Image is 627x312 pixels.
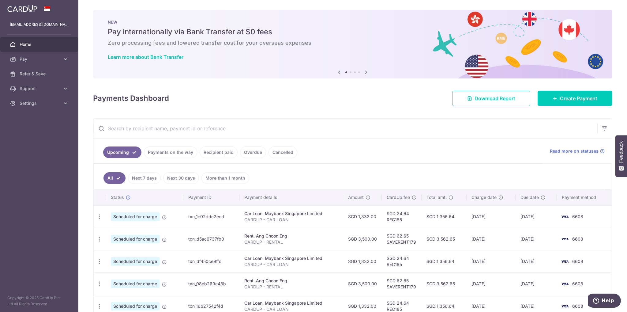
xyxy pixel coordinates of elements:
[422,272,467,295] td: SGD 3,562.65
[387,194,410,200] span: CardUp fee
[572,214,583,219] span: 6608
[557,189,612,205] th: Payment method
[20,100,60,106] span: Settings
[20,56,60,62] span: Pay
[7,5,37,12] img: CardUp
[183,250,239,272] td: txn_df450ce9ffd
[20,71,60,77] span: Refer & Save
[20,86,60,92] span: Support
[111,302,160,310] span: Scheduled for charge
[348,194,364,200] span: Amount
[244,211,338,217] div: Car Loan. Maybank Singapore Limited
[111,280,160,288] span: Scheduled for charge
[93,93,169,104] h4: Payments Dashboard
[244,217,338,223] p: CARDUP - CAR LOAN
[163,172,199,184] a: Next 30 days
[382,272,422,295] td: SGD 62.65 SAVERENT179
[560,95,597,102] span: Create Payment
[244,278,338,284] div: Rent. Ang Choon Eng
[467,205,516,228] td: [DATE]
[588,294,621,309] iframe: Opens a widget where you can find more information
[343,228,382,250] td: SGD 3,500.00
[108,20,598,25] p: NEW
[520,194,539,200] span: Due date
[559,280,571,287] img: Bank Card
[244,239,338,245] p: CARDUP - RENTAL
[516,250,557,272] td: [DATE]
[239,189,343,205] th: Payment details
[268,146,297,158] a: Cancelled
[128,172,161,184] a: Next 7 days
[422,205,467,228] td: SGD 1,356.64
[382,250,422,272] td: SGD 24.64 REC185
[108,39,598,47] h6: Zero processing fees and lowered transfer cost for your overseas expenses
[572,303,583,309] span: 6608
[426,194,447,200] span: Total amt.
[244,261,338,268] p: CARDUP - CAR LOAN
[572,281,583,286] span: 6608
[467,250,516,272] td: [DATE]
[93,119,597,138] input: Search by recipient name, payment id or reference
[111,194,124,200] span: Status
[471,194,497,200] span: Charge date
[108,27,598,37] h5: Pay internationally via Bank Transfer at $0 fees
[240,146,266,158] a: Overdue
[93,10,612,78] img: Bank transfer banner
[382,205,422,228] td: SGD 24.64 REC185
[244,255,338,261] div: Car Loan. Maybank Singapore Limited
[183,228,239,250] td: txn_d5ac6737fb0
[183,205,239,228] td: txn_1e02ddc2ecd
[10,21,69,28] p: [EMAIL_ADDRESS][DOMAIN_NAME]
[467,228,516,250] td: [DATE]
[538,91,612,106] a: Create Payment
[103,172,126,184] a: All
[550,148,599,154] span: Read more on statuses
[516,272,557,295] td: [DATE]
[422,250,467,272] td: SGD 1,356.64
[103,146,141,158] a: Upcoming
[343,250,382,272] td: SGD 1,332.00
[108,54,183,60] a: Learn more about Bank Transfer
[343,272,382,295] td: SGD 3,500.00
[572,259,583,264] span: 6608
[244,233,338,239] div: Rent. Ang Choon Eng
[244,284,338,290] p: CARDUP - RENTAL
[559,258,571,265] img: Bank Card
[111,235,160,243] span: Scheduled for charge
[467,272,516,295] td: [DATE]
[183,272,239,295] td: txn_08eb269c48b
[615,135,627,177] button: Feedback - Show survey
[618,141,624,163] span: Feedback
[572,236,583,242] span: 6608
[559,213,571,220] img: Bank Card
[382,228,422,250] td: SGD 62.65 SAVERENT179
[452,91,530,106] a: Download Report
[183,189,239,205] th: Payment ID
[516,228,557,250] td: [DATE]
[200,146,238,158] a: Recipient paid
[111,212,160,221] span: Scheduled for charge
[144,146,197,158] a: Payments on the way
[559,235,571,243] img: Bank Card
[475,95,515,102] span: Download Report
[111,257,160,266] span: Scheduled for charge
[559,302,571,310] img: Bank Card
[343,205,382,228] td: SGD 1,332.00
[20,41,60,48] span: Home
[422,228,467,250] td: SGD 3,562.65
[244,300,338,306] div: Car Loan. Maybank Singapore Limited
[201,172,249,184] a: More than 1 month
[550,148,605,154] a: Read more on statuses
[516,205,557,228] td: [DATE]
